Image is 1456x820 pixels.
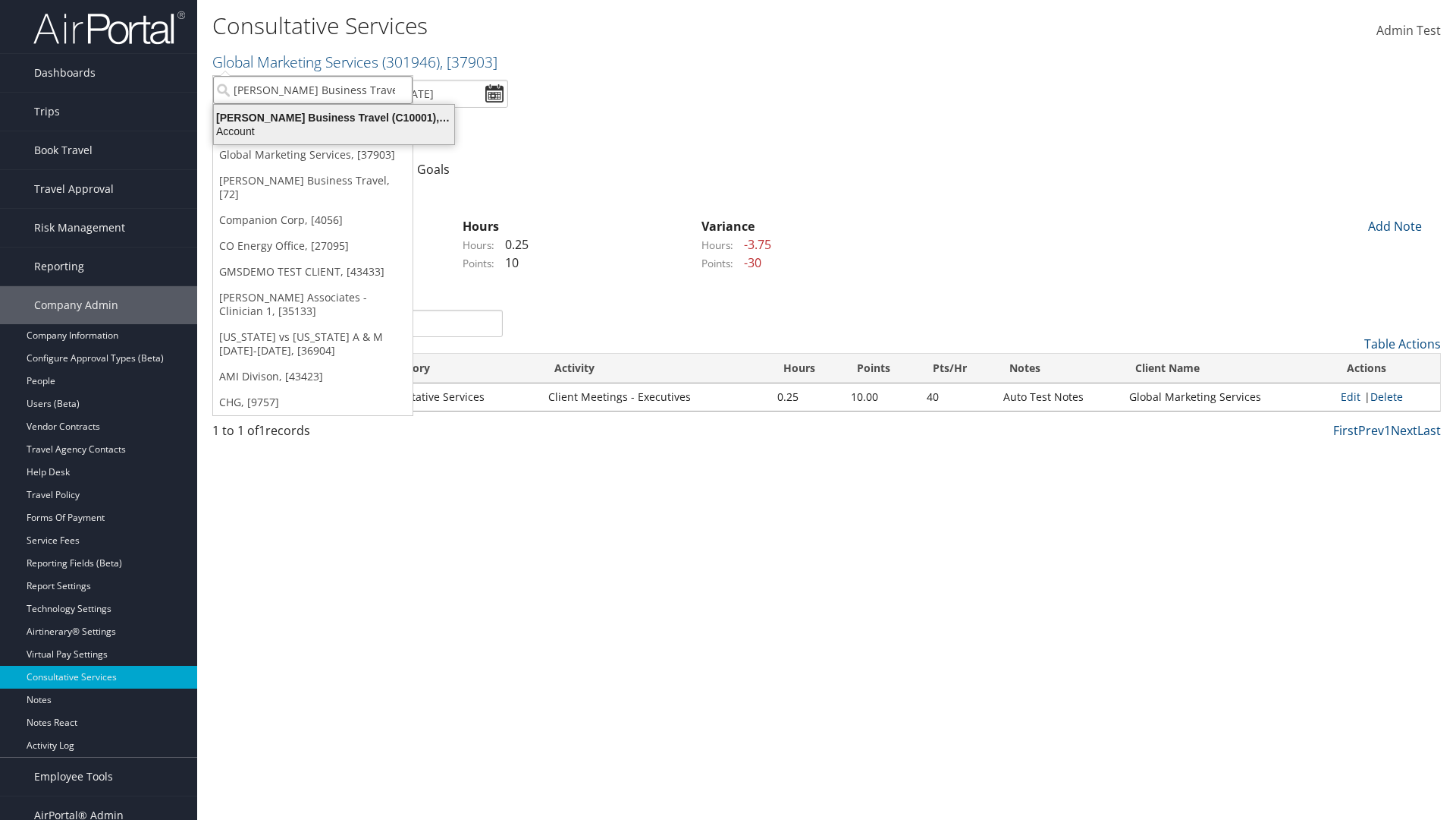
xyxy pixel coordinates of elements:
[349,80,508,108] input: [DATE] - [DATE]
[541,354,770,383] th: Activity: activate to sort column ascending
[701,218,755,235] strong: Variance
[213,142,413,168] a: Global Marketing Services, [37903]
[213,389,413,415] a: CHG, [9757]
[212,10,1031,42] h1: Consultative Services
[843,354,919,383] th: Points
[212,421,503,447] div: 1 to 1 of records
[1358,422,1384,439] a: Prev
[34,131,93,169] span: Book Travel
[34,248,84,285] span: Reporting
[1333,383,1440,411] td: |
[701,256,733,271] label: Points:
[541,383,770,411] td: Client Meetings - Executives
[1417,422,1441,439] a: Last
[770,383,843,411] td: 0.25
[770,354,843,383] th: Hours
[919,383,996,411] td: 40
[1376,8,1441,55] a: Admin Test
[213,233,413,259] a: CO Energy Office, [27095]
[213,76,413,104] input: Search Accounts
[1341,389,1360,404] a: Edit
[205,111,463,125] div: [PERSON_NAME] Business Travel (C10001), [72]
[213,207,413,233] a: Companion Corp, [4056]
[996,383,1122,411] td: Auto Test Notes
[382,52,440,72] span: ( 301946 )
[736,236,771,253] span: -3.75
[919,354,996,383] th: Pts/Hr
[259,422,265,439] span: 1
[417,161,450,178] a: Goals
[1370,389,1403,404] a: Delete
[736,254,761,271] span: -30
[1333,354,1440,383] th: Actions
[369,383,541,411] td: Consultative Services
[463,256,494,271] label: Points:
[34,93,60,131] span: Trips
[213,324,413,364] a: [US_STATE] vs [US_STATE] A & M [DATE]-[DATE], [36904]
[1122,354,1332,383] th: Client Name
[1364,336,1441,352] a: Table Actions
[1391,422,1417,439] a: Next
[1384,422,1391,439] a: 1
[34,286,118,324] span: Company Admin
[34,758,113,796] span: Employee Tools
[213,259,413,285] a: GMSDEMO TEST CLIENT, [43433]
[440,52,497,72] span: , [ 37903 ]
[212,52,497,72] a: Global Marketing Services
[213,364,413,389] a: AMI Divison, [43423]
[213,285,413,324] a: [PERSON_NAME] Associates - Clinician 1, [35133]
[33,10,185,46] img: airportal-logo.png
[34,54,96,92] span: Dashboards
[1122,383,1332,411] td: Global Marketing Services
[463,238,494,253] label: Hours:
[205,125,463,138] div: Account
[996,354,1122,383] th: Notes
[34,170,114,208] span: Travel Approval
[369,354,541,383] th: Category: activate to sort column ascending
[463,218,499,235] strong: Hours
[843,383,919,411] td: 10.00
[701,238,733,253] label: Hours:
[213,168,413,207] a: [PERSON_NAME] Business Travel, [72]
[1376,22,1441,39] span: Admin Test
[497,254,519,271] span: 10
[1357,217,1429,235] div: Add Note
[34,209,125,247] span: Risk Management
[1333,422,1358,439] a: First
[497,236,529,253] span: 0.25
